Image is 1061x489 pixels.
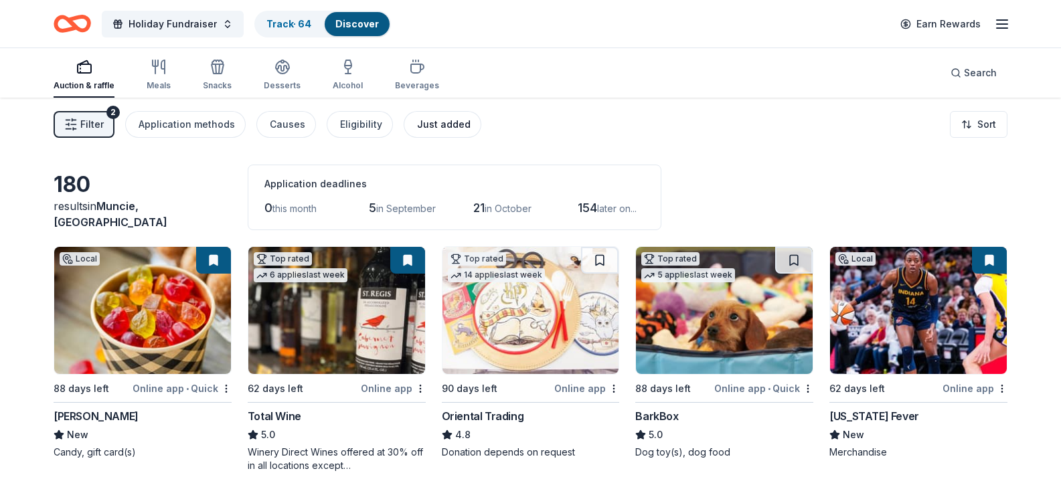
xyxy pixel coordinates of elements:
[254,268,347,282] div: 6 applies last week
[473,201,485,215] span: 21
[203,54,232,98] button: Snacks
[597,203,637,214] span: later on...
[635,446,813,459] div: Dog toy(s), dog food
[417,116,471,132] div: Just added
[270,116,305,132] div: Causes
[54,8,91,39] a: Home
[67,427,88,443] span: New
[843,427,864,443] span: New
[54,198,232,230] div: results
[442,246,620,459] a: Image for Oriental TradingTop rated14 applieslast week90 days leftOnline appOriental Trading4.8Do...
[248,381,303,397] div: 62 days left
[554,380,619,397] div: Online app
[964,65,997,81] span: Search
[333,80,363,91] div: Alcohol
[248,247,425,374] img: Image for Total Wine
[54,381,109,397] div: 88 days left
[892,12,989,36] a: Earn Rewards
[54,80,114,91] div: Auction & raffle
[147,80,171,91] div: Meals
[829,246,1007,459] a: Image for Indiana FeverLocal62 days leftOnline app[US_STATE] FeverNewMerchandise
[264,54,301,98] button: Desserts
[54,246,232,459] a: Image for AlbaneseLocal88 days leftOnline app•Quick[PERSON_NAME]NewCandy, gift card(s)
[950,111,1007,138] button: Sort
[147,54,171,98] button: Meals
[829,408,919,424] div: [US_STATE] Fever
[340,116,382,132] div: Eligibility
[768,383,770,394] span: •
[327,111,393,138] button: Eligibility
[256,111,316,138] button: Causes
[442,408,524,424] div: Oriental Trading
[261,427,275,443] span: 5.0
[139,116,235,132] div: Application methods
[133,380,232,397] div: Online app Quick
[333,54,363,98] button: Alcohol
[80,116,104,132] span: Filter
[641,268,735,282] div: 5 applies last week
[254,252,312,266] div: Top rated
[266,18,311,29] a: Track· 64
[714,380,813,397] div: Online app Quick
[448,252,506,266] div: Top rated
[361,380,426,397] div: Online app
[60,252,100,266] div: Local
[125,111,246,138] button: Application methods
[102,11,244,37] button: Holiday Fundraiser
[54,111,114,138] button: Filter2
[272,203,317,214] span: this month
[641,252,700,266] div: Top rated
[442,381,497,397] div: 90 days left
[442,446,620,459] div: Donation depends on request
[485,203,532,214] span: in October
[649,427,663,443] span: 5.0
[335,18,379,29] a: Discover
[54,54,114,98] button: Auction & raffle
[835,252,876,266] div: Local
[129,16,217,32] span: Holiday Fundraiser
[203,80,232,91] div: Snacks
[977,116,996,132] span: Sort
[635,408,678,424] div: BarkBox
[636,247,813,374] img: Image for BarkBox
[248,246,426,472] a: Image for Total WineTop rated6 applieslast week62 days leftOnline appTotal Wine5.0Winery Direct W...
[369,201,376,215] span: 5
[830,247,1007,374] img: Image for Indiana Fever
[54,408,139,424] div: [PERSON_NAME]
[106,106,120,119] div: 2
[578,201,597,215] span: 154
[395,54,439,98] button: Beverages
[264,176,645,192] div: Application deadlines
[829,381,885,397] div: 62 days left
[404,111,481,138] button: Just added
[54,199,167,229] span: Muncie, [GEOGRAPHIC_DATA]
[829,446,1007,459] div: Merchandise
[54,171,232,198] div: 180
[264,80,301,91] div: Desserts
[448,268,545,282] div: 14 applies last week
[54,199,167,229] span: in
[395,80,439,91] div: Beverages
[54,247,231,374] img: Image for Albanese
[442,247,619,374] img: Image for Oriental Trading
[254,11,391,37] button: Track· 64Discover
[248,408,301,424] div: Total Wine
[376,203,436,214] span: in September
[943,380,1007,397] div: Online app
[54,446,232,459] div: Candy, gift card(s)
[264,201,272,215] span: 0
[635,381,691,397] div: 88 days left
[248,446,426,472] div: Winery Direct Wines offered at 30% off in all locations except [GEOGRAPHIC_DATA], [GEOGRAPHIC_DAT...
[186,383,189,394] span: •
[635,246,813,459] a: Image for BarkBoxTop rated5 applieslast week88 days leftOnline app•QuickBarkBox5.0Dog toy(s), dog...
[940,60,1007,86] button: Search
[455,427,471,443] span: 4.8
